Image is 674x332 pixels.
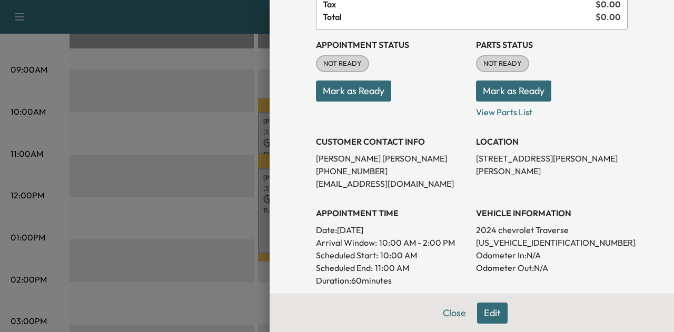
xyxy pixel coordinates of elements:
[436,303,473,324] button: Close
[316,177,468,190] p: [EMAIL_ADDRESS][DOMAIN_NAME]
[477,58,528,69] span: NOT READY
[476,135,628,148] h3: LOCATION
[476,102,628,118] p: View Parts List
[316,249,378,261] p: Scheduled Start:
[476,207,628,219] h3: VEHICLE INFORMATION
[476,249,628,261] p: Odometer In: N/A
[316,224,468,236] p: Date: [DATE]
[316,152,468,165] p: [PERSON_NAME] [PERSON_NAME]
[323,11,596,23] span: Total
[476,81,551,102] button: Mark as Ready
[596,11,621,23] span: $ 0.00
[476,224,628,236] p: 2024 chevrolet Traverse
[316,81,391,102] button: Mark as Ready
[379,236,455,249] span: 10:00 AM - 2:00 PM
[316,38,468,51] h3: Appointment Status
[375,261,409,274] p: 11:00 AM
[477,303,508,324] button: Edit
[476,152,628,177] p: [STREET_ADDRESS][PERSON_NAME][PERSON_NAME]
[316,135,468,148] h3: CUSTOMER CONTACT INFO
[316,165,468,177] p: [PHONE_NUMBER]
[476,38,628,51] h3: Parts Status
[380,249,417,261] p: 10:00 AM
[316,274,468,287] p: Duration: 60 minutes
[316,207,468,219] h3: APPOINTMENT TIME
[476,261,628,274] p: Odometer Out: N/A
[317,58,368,69] span: NOT READY
[476,236,628,249] p: [US_VEHICLE_IDENTIFICATION_NUMBER]
[316,261,373,274] p: Scheduled End:
[316,236,468,249] p: Arrival Window:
